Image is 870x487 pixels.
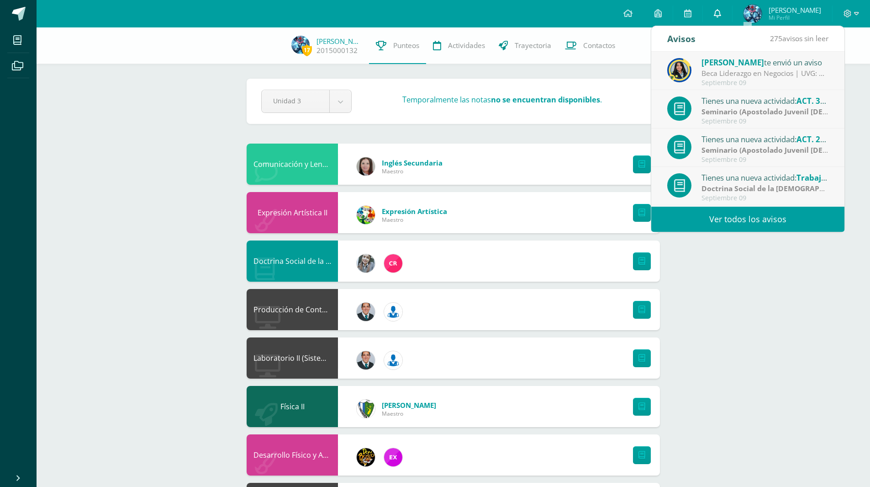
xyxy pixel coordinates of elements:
[492,27,558,64] a: Trayectoria
[384,254,402,273] img: 866c3f3dc5f3efb798120d7ad13644d9.png
[382,167,443,175] span: Maestro
[701,95,828,107] div: Tienes una nueva actividad:
[701,145,828,155] div: | Zona
[357,254,375,273] img: cba4c69ace659ae4cf02a5761d9a2473.png
[701,56,828,68] div: te envió un aviso
[382,401,436,410] span: [PERSON_NAME]
[701,57,764,68] span: [PERSON_NAME]
[369,27,426,64] a: Punteos
[667,26,696,51] div: Avisos
[743,5,762,23] img: 0b2629fd9b965209a7769e586b5d48d9.png
[357,303,375,321] img: 2306758994b507d40baaa54be1d4aa7e.png
[247,192,338,233] div: Expresión Artística II
[515,41,551,50] span: Trayectoria
[316,46,358,55] a: 2015000132
[701,118,828,125] div: Septiembre 09
[382,410,436,417] span: Maestro
[448,41,485,50] span: Actividades
[384,448,402,466] img: ce84f7dabd80ed5f5aa83b4480291ac6.png
[357,400,375,418] img: d7d6d148f6dec277cbaab50fee73caa7.png
[382,158,443,167] span: Inglés Secundaria
[262,90,351,112] a: Unidad 3
[393,41,419,50] span: Punteos
[701,79,828,87] div: Septiembre 09
[491,95,600,105] strong: no se encuentran disponibles
[701,194,828,202] div: Septiembre 09
[667,58,691,82] img: 9385da7c0ece523bc67fca2554c96817.png
[357,157,375,176] img: 8af0450cf43d44e38c4a1497329761f3.png
[796,172,846,183] span: Trabajo Final
[402,95,602,105] h3: Temporalmente las notas .
[357,206,375,224] img: 159e24a6ecedfdf8f489544946a573f0.png
[701,68,828,79] div: Beca Liderazgo en Negocios | UVG: Gusto en saludarlos chicos, que estén brillando en su práctica....
[770,33,828,43] span: avisos sin leer
[701,156,828,164] div: Septiembre 09
[247,386,338,427] div: Física II
[247,337,338,379] div: Laboratorio II (Sistema Operativo Macintoch)
[291,36,310,54] img: 0b2629fd9b965209a7769e586b5d48d9.png
[701,171,828,183] div: Tienes una nueva actividad:
[701,183,856,193] strong: Doctrina Social de la [DEMOGRAPHIC_DATA]
[583,41,615,50] span: Contactos
[701,107,828,117] div: | Zona
[247,289,338,330] div: Producción de Contenidos Digitales
[558,27,622,64] a: Contactos
[382,207,447,216] span: Expresión Artística
[247,241,338,282] div: Doctrina Social de la Iglesia
[769,14,821,21] span: Mi Perfil
[769,5,821,15] span: [PERSON_NAME]
[247,434,338,476] div: Desarrollo Físico y Artístico (Extracurricular)
[247,144,338,185] div: Comunicación y Lenguaje L3 Inglés
[426,27,492,64] a: Actividades
[384,351,402,369] img: 6ed6846fa57649245178fca9fc9a58dd.png
[316,37,362,46] a: [PERSON_NAME]
[273,90,318,112] span: Unidad 3
[357,351,375,369] img: 2306758994b507d40baaa54be1d4aa7e.png
[701,133,828,145] div: Tienes una nueva actividad:
[302,44,312,56] span: 17
[701,183,828,194] div: | Zona
[770,33,782,43] span: 275
[382,216,447,224] span: Maestro
[357,448,375,466] img: 21dcd0747afb1b787494880446b9b401.png
[651,207,844,232] a: Ver todos los avisos
[384,303,402,321] img: 6ed6846fa57649245178fca9fc9a58dd.png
